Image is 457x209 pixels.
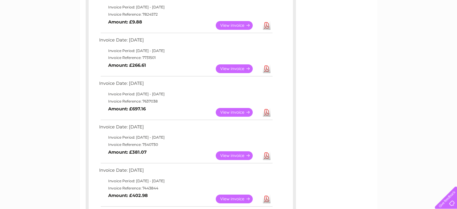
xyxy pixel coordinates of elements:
a: Contact [417,26,432,30]
a: Download [263,151,270,160]
td: Invoice Date: [DATE] [98,123,273,134]
b: Amount: £266.61 [108,63,146,68]
b: Amount: £402.98 [108,193,148,198]
a: Log out [437,26,451,30]
a: Blog [405,26,413,30]
td: Invoice Period: [DATE] - [DATE] [98,47,273,54]
a: View [216,21,260,30]
a: View [216,151,260,160]
b: Amount: £9.88 [108,19,142,25]
td: Invoice Date: [DATE] [98,166,273,177]
td: Invoice Period: [DATE] - [DATE] [98,91,273,98]
a: View [216,195,260,203]
td: Invoice Reference: 7443844 [98,185,273,192]
td: Invoice Reference: 7731501 [98,54,273,61]
a: Download [263,195,270,203]
a: Download [263,64,270,73]
a: Energy [366,26,379,30]
a: Download [263,108,270,117]
td: Invoice Date: [DATE] [98,36,273,47]
a: Telecoms [383,26,401,30]
td: Invoice Date: [DATE] [98,79,273,91]
td: Invoice Period: [DATE] - [DATE] [98,177,273,185]
img: logo.png [16,16,47,34]
b: Amount: £381.07 [108,149,147,155]
a: View [216,64,260,73]
a: Water [351,26,363,30]
td: Invoice Period: [DATE] - [DATE] [98,4,273,11]
div: Clear Business is a trading name of Verastar Limited (registered in [GEOGRAPHIC_DATA] No. 3667643... [87,3,371,29]
a: View [216,108,260,117]
a: 0333 014 3131 [344,3,385,11]
td: Invoice Reference: 7540730 [98,141,273,148]
a: Download [263,21,270,30]
td: Invoice Period: [DATE] - [DATE] [98,134,273,141]
td: Invoice Reference: 7637038 [98,98,273,105]
td: Invoice Reference: 7824572 [98,11,273,18]
b: Amount: £697.16 [108,106,146,112]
